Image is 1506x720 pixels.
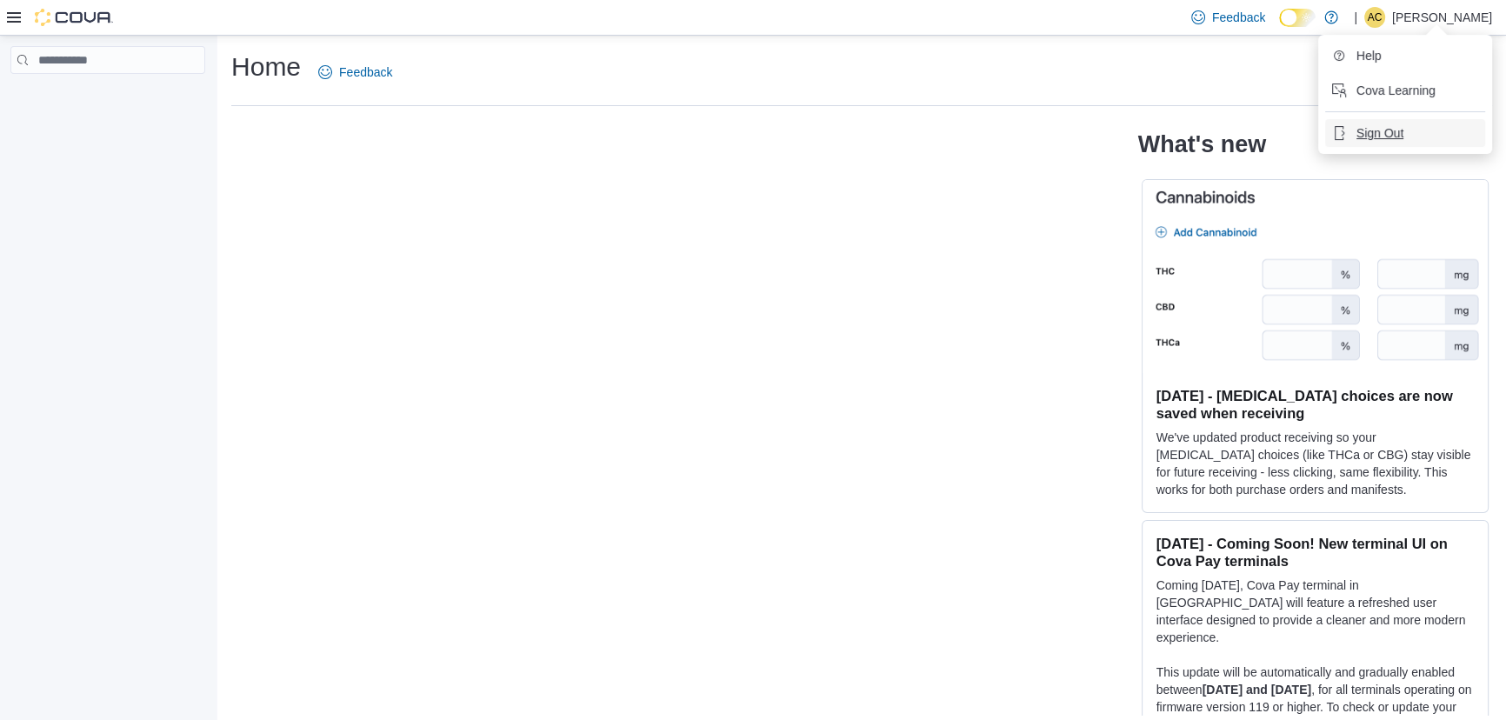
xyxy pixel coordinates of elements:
[1325,119,1485,147] button: Sign Out
[1356,47,1382,64] span: Help
[1325,77,1485,104] button: Cova Learning
[1392,7,1492,28] p: [PERSON_NAME]
[1156,577,1474,646] p: Coming [DATE], Cova Pay terminal in [GEOGRAPHIC_DATA] will feature a refreshed user interface des...
[1356,82,1436,99] span: Cova Learning
[1138,130,1266,158] h2: What's new
[1325,42,1485,70] button: Help
[311,55,399,90] a: Feedback
[1212,9,1265,26] span: Feedback
[1279,27,1280,28] span: Dark Mode
[1356,124,1403,142] span: Sign Out
[1156,535,1474,570] h3: [DATE] - Coming Soon! New terminal UI on Cova Pay terminals
[1279,9,1316,27] input: Dark Mode
[231,50,301,84] h1: Home
[1354,7,1357,28] p: |
[35,9,113,26] img: Cova
[1364,7,1385,28] div: Alec Crisafulli
[10,77,205,119] nav: Complex example
[339,63,392,81] span: Feedback
[1368,7,1383,28] span: AC
[1156,429,1474,498] p: We've updated product receiving so your [MEDICAL_DATA] choices (like THCa or CBG) stay visible fo...
[1156,387,1474,422] h3: [DATE] - [MEDICAL_DATA] choices are now saved when receiving
[1203,683,1311,697] strong: [DATE] and [DATE]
